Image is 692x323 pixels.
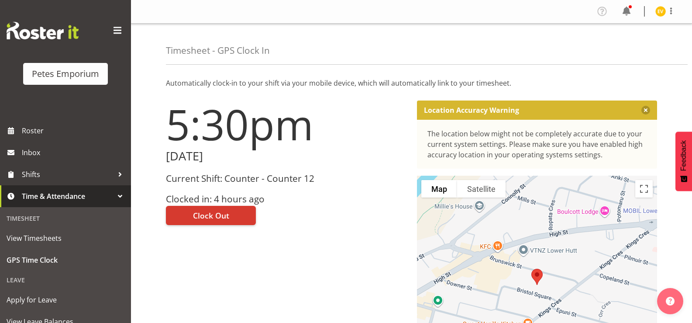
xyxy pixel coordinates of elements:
span: Clock Out [193,210,229,221]
img: eva-vailini10223.jpg [655,6,666,17]
span: Shifts [22,168,114,181]
span: Feedback [680,140,688,171]
h3: Clocked in: 4 hours ago [166,194,406,204]
h3: Current Shift: Counter - Counter 12 [166,174,406,184]
img: help-xxl-2.png [666,297,675,306]
h1: 5:30pm [166,101,406,148]
span: View Timesheets [7,232,124,245]
a: Apply for Leave [2,289,129,311]
h2: [DATE] [166,149,406,163]
div: Petes Emporium [32,67,99,80]
span: Time & Attendance [22,190,114,203]
div: Leave [2,271,129,289]
p: Location Accuracy Warning [424,106,519,115]
a: View Timesheets [2,227,129,249]
button: Close message [641,106,650,115]
button: Clock Out [166,206,256,225]
div: Timesheet [2,209,129,227]
span: Roster [22,124,127,137]
a: GPS Time Clock [2,249,129,271]
button: Toggle fullscreen view [635,180,653,198]
p: Automatically clock-in to your shift via your mobile device, which will automatically link to you... [166,78,657,88]
button: Show satellite imagery [457,180,506,198]
img: Rosterit website logo [7,22,79,39]
div: The location below might not be completely accurate due to your current system settings. Please m... [427,129,647,160]
span: GPS Time Clock [7,254,124,267]
span: Apply for Leave [7,293,124,306]
span: Inbox [22,146,127,159]
h4: Timesheet - GPS Clock In [166,45,270,56]
button: Feedback - Show survey [675,132,692,191]
button: Show street map [421,180,457,198]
